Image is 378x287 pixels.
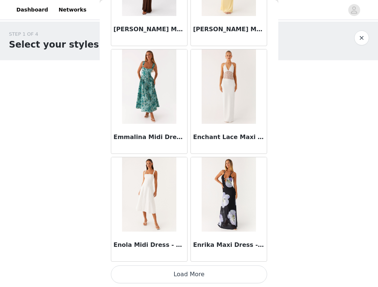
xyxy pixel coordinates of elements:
[12,1,52,18] a: Dashboard
[350,4,358,16] div: avatar
[113,241,185,249] h3: Enola Midi Dress - White
[202,157,256,232] img: Enrika Maxi Dress - Flower Print
[193,25,265,34] h3: [PERSON_NAME] Maxi Dress - Yellow
[122,157,176,232] img: Enola Midi Dress - White
[193,241,265,249] h3: Enrika Maxi Dress - Flower Print
[113,133,185,142] h3: Emmalina Midi Dress - Cloud Nine Floral
[9,30,103,38] div: STEP 1 OF 4
[122,49,176,124] img: Emmalina Midi Dress - Cloud Nine Floral
[113,25,185,34] h3: [PERSON_NAME] Maxi Dress - Chocolate
[202,49,256,124] img: Enchant Lace Maxi Dress - Ivory
[54,1,91,18] a: Networks
[111,265,267,283] button: Load More
[193,133,265,142] h3: Enchant Lace Maxi Dress - Ivory
[9,38,103,51] h1: Select your styles!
